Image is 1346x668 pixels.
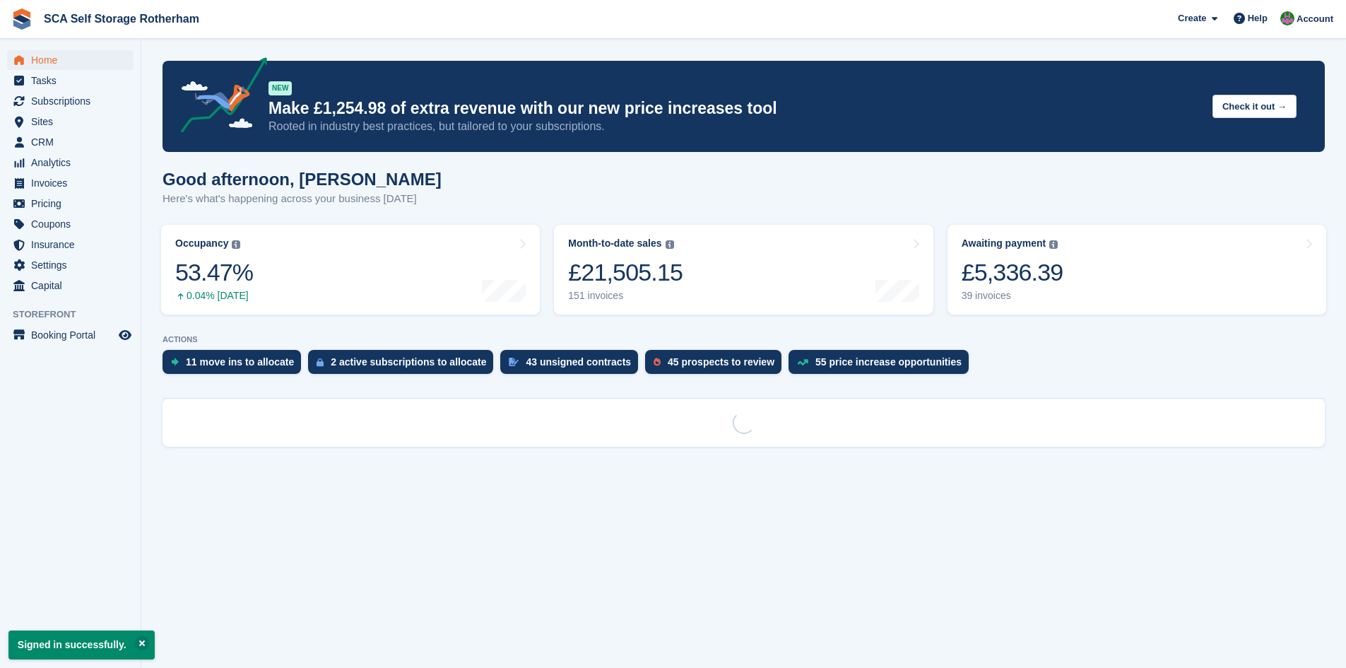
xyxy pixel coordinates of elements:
[169,57,268,138] img: price-adjustments-announcement-icon-8257ccfd72463d97f412b2fc003d46551f7dbcb40ab6d574587a9cd5c0d94...
[268,81,292,95] div: NEW
[568,290,683,302] div: 151 invoices
[568,238,661,250] div: Month-to-date sales
[31,91,116,111] span: Subscriptions
[947,225,1326,315] a: Awaiting payment £5,336.39 39 invoices
[1280,11,1294,25] img: Sarah Race
[117,327,134,344] a: Preview store
[163,191,442,207] p: Here's what's happening across your business [DATE]
[163,350,308,381] a: 11 move ins to allocate
[7,235,134,254] a: menu
[962,238,1046,250] div: Awaiting payment
[268,119,1201,134] p: Rooted in industry best practices, but tailored to your subscriptions.
[1297,12,1333,26] span: Account
[1212,95,1297,118] button: Check it out →
[797,359,808,365] img: price_increase_opportunities-93ffe204e8149a01c8c9dc8f82e8f89637d9d84a8eef4429ea346261dce0b2c0.svg
[7,255,134,275] a: menu
[500,350,645,381] a: 43 unsigned contracts
[7,276,134,295] a: menu
[789,350,976,381] a: 55 price increase opportunities
[7,173,134,193] a: menu
[1049,240,1058,249] img: icon-info-grey-7440780725fd019a000dd9b08b2336e03edf1995a4989e88bcd33f0948082b44.svg
[815,356,962,368] div: 55 price increase opportunities
[31,276,116,295] span: Capital
[1178,11,1206,25] span: Create
[31,214,116,234] span: Coupons
[308,350,500,381] a: 2 active subscriptions to allocate
[31,194,116,213] span: Pricing
[186,356,294,368] div: 11 move ins to allocate
[645,350,789,381] a: 45 prospects to review
[7,91,134,111] a: menu
[31,325,116,345] span: Booking Portal
[31,153,116,172] span: Analytics
[163,170,442,189] h1: Good afternoon, [PERSON_NAME]
[666,240,674,249] img: icon-info-grey-7440780725fd019a000dd9b08b2336e03edf1995a4989e88bcd33f0948082b44.svg
[175,290,253,302] div: 0.04% [DATE]
[268,98,1201,119] p: Make £1,254.98 of extra revenue with our new price increases tool
[317,358,324,367] img: active_subscription_to_allocate_icon-d502201f5373d7db506a760aba3b589e785aa758c864c3986d89f69b8ff3...
[654,358,661,366] img: prospect-51fa495bee0391a8d652442698ab0144808aea92771e9ea1ae160a38d050c398.svg
[331,356,486,368] div: 2 active subscriptions to allocate
[31,112,116,131] span: Sites
[7,194,134,213] a: menu
[171,358,179,366] img: move_ins_to_allocate_icon-fdf77a2bb77ea45bf5b3d319d69a93e2d87916cf1d5bf7949dd705db3b84f3ca.svg
[31,50,116,70] span: Home
[232,240,240,249] img: icon-info-grey-7440780725fd019a000dd9b08b2336e03edf1995a4989e88bcd33f0948082b44.svg
[31,132,116,152] span: CRM
[526,356,631,368] div: 43 unsigned contracts
[161,225,540,315] a: Occupancy 53.47% 0.04% [DATE]
[31,255,116,275] span: Settings
[7,71,134,90] a: menu
[668,356,774,368] div: 45 prospects to review
[509,358,519,366] img: contract_signature_icon-13c848040528278c33f63329250d36e43548de30e8caae1d1a13099fd9432cc5.svg
[31,173,116,193] span: Invoices
[31,235,116,254] span: Insurance
[38,7,205,30] a: SCA Self Storage Rotherham
[11,8,33,30] img: stora-icon-8386f47178a22dfd0bd8f6a31ec36ba5ce8667c1dd55bd0f319d3a0aa187defe.svg
[7,153,134,172] a: menu
[8,631,155,660] p: Signed in successfully.
[13,307,141,322] span: Storefront
[7,132,134,152] a: menu
[1248,11,1268,25] span: Help
[962,290,1063,302] div: 39 invoices
[175,238,228,250] div: Occupancy
[568,258,683,287] div: £21,505.15
[7,214,134,234] a: menu
[962,258,1063,287] div: £5,336.39
[7,50,134,70] a: menu
[7,325,134,345] a: menu
[163,335,1325,344] p: ACTIONS
[7,112,134,131] a: menu
[31,71,116,90] span: Tasks
[175,258,253,287] div: 53.47%
[554,225,933,315] a: Month-to-date sales £21,505.15 151 invoices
